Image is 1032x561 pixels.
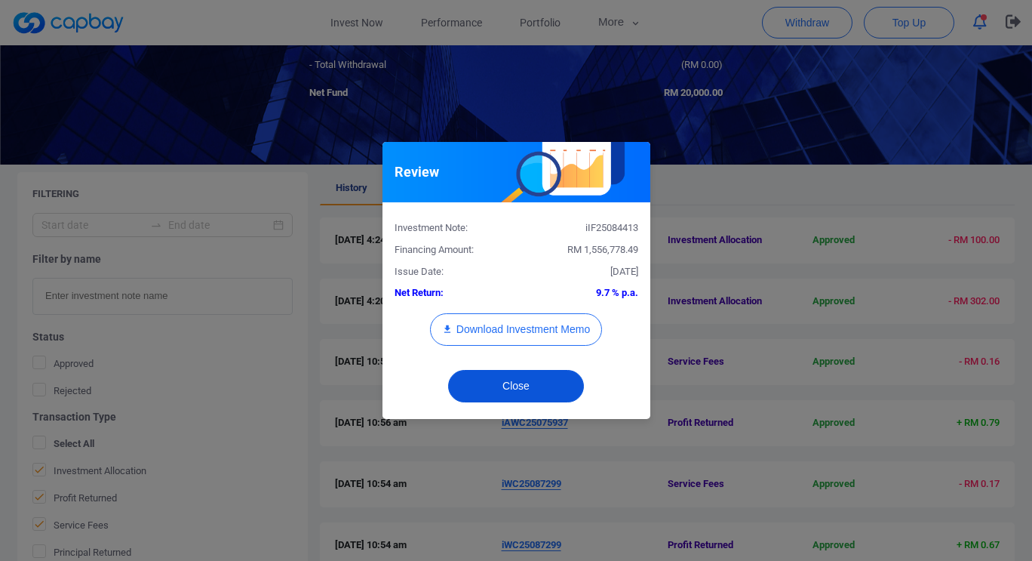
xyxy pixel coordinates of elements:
div: 9.7 % p.a. [516,285,650,301]
div: Issue Date: [383,264,517,280]
div: Net Return: [383,285,517,301]
div: iIF25084413 [516,220,650,236]
button: Download Investment Memo [430,313,602,346]
div: [DATE] [516,264,650,280]
div: Financing Amount: [383,242,517,258]
h5: Review [395,163,439,181]
div: Investment Note: [383,220,517,236]
span: RM 1,556,778.49 [567,244,638,255]
button: Close [448,370,584,402]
